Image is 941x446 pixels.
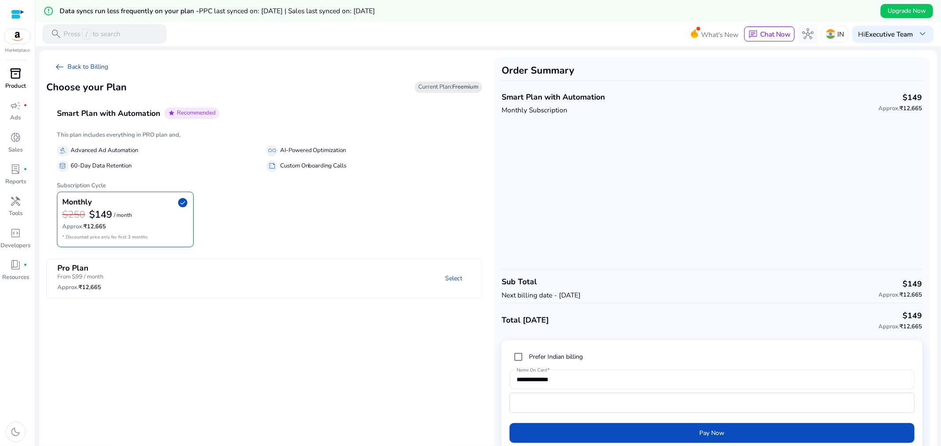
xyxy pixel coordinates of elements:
[89,208,112,221] b: $149
[57,264,103,273] h4: Pro Plan
[419,83,479,91] span: Current Plan:
[57,132,472,139] h6: This plan includes everything in PRO plan and,
[43,6,54,16] mat-icon: error_outline
[879,105,922,112] h6: ₹12,665
[268,147,276,155] span: all_inclusive
[510,423,915,443] button: Pay Now
[10,164,22,175] span: lab_profile
[62,233,189,242] p: * Discounted price only for first 3 months
[527,352,583,361] label: Prefer Indian billing
[903,279,922,289] h4: $149
[62,223,83,230] span: Approx.
[453,83,479,91] b: Freemium
[47,259,503,298] mat-expansion-panel-header: Pro PlanFrom $99 / monthApprox.₹12,665Select
[10,132,22,143] span: donut_small
[879,291,900,299] span: Approx.
[50,28,62,40] span: search
[46,57,116,77] a: arrow_left_altBack to Billing
[62,223,189,230] h6: ₹12,665
[2,273,29,282] p: Resources
[114,212,132,218] p: / month
[903,93,922,102] h4: $149
[837,26,844,42] p: IN
[760,30,791,39] span: Chat Now
[4,29,31,44] img: amazon.svg
[517,367,547,373] mat-label: Name On Card
[5,178,26,186] p: Reports
[82,29,90,40] span: /
[5,82,26,91] p: Product
[64,29,120,40] p: Press to search
[62,209,85,220] h3: $250
[71,161,131,171] p: 60-Day Data Retention
[23,167,27,171] span: fiber_manual_record
[57,273,103,282] p: From $99 / month
[826,29,836,39] img: in.svg
[280,146,346,155] p: AI-Powered Optimization
[59,162,67,170] span: database
[10,196,22,207] span: handyman
[879,292,922,299] h6: ₹12,665
[14,14,21,21] img: logo_orange.svg
[802,28,814,40] span: hub
[23,104,27,108] span: fiber_manual_record
[97,52,149,58] div: Keywords by Traffic
[903,311,922,320] h4: $149
[514,394,910,412] iframe: Secure card payment input frame
[10,259,22,271] span: book_4
[502,105,605,115] p: Monthly Subscription
[25,14,43,21] div: v 4.0.25
[502,316,549,325] h4: Total [DATE]
[10,426,22,438] span: dark_mode
[14,23,21,30] img: website_grey.svg
[879,323,922,331] h6: ₹12,665
[502,277,581,286] h4: Sub Total
[699,428,724,438] span: Pay Now
[177,197,188,208] span: check_circle
[5,47,30,54] p: Marketplace
[865,30,913,39] b: Executive Team
[62,197,92,207] h4: Monthly
[46,98,504,129] mat-expansion-panel-header: Smart Plan with AutomationstarRecommended
[199,6,375,15] span: PPC last synced on: [DATE] | Sales last synced on: [DATE]
[917,28,928,40] span: keyboard_arrow_down
[280,161,347,171] p: Custom Onboarding Calls
[438,270,470,287] a: Select
[9,146,23,155] p: Sales
[879,104,900,112] span: Approx.
[59,147,67,155] span: gavel
[744,26,794,41] button: chatChat Now
[57,109,160,118] h4: Smart Plan with Automation
[24,51,31,58] img: tab_domain_overview_orange.svg
[168,109,176,117] span: star
[177,109,216,117] span: Recommended
[54,61,65,73] span: arrow_left_alt
[888,6,926,15] span: Upgrade Now
[57,283,79,291] span: Approx.
[46,82,127,93] h3: Choose your Plan
[34,52,79,58] div: Domain Overview
[881,4,933,18] button: Upgrade Now
[268,162,276,170] span: summarize
[23,263,27,267] span: fiber_manual_record
[502,290,581,300] p: Next billing date - [DATE]
[71,146,138,155] p: Advanced Ad Automation
[748,30,758,39] span: chat
[10,68,22,79] span: inventory_2
[11,114,21,123] p: Ads
[1,242,31,250] p: Developers
[799,24,818,44] button: hub
[88,51,95,58] img: tab_keywords_by_traffic_grey.svg
[879,323,900,331] span: Approx.
[46,129,483,254] div: Smart Plan with AutomationstarRecommended
[57,284,103,291] h6: ₹12,665
[10,227,22,239] span: code_blocks
[502,65,922,76] h3: Order Summary
[57,175,472,190] h6: Subscription Cycle
[701,27,739,42] span: What's New
[858,31,913,37] p: Hi
[60,7,375,15] h5: Data syncs run less frequently on your plan -
[23,23,97,30] div: Domain: [DOMAIN_NAME]
[502,93,605,102] h4: Smart Plan with Automation
[10,100,22,111] span: campaign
